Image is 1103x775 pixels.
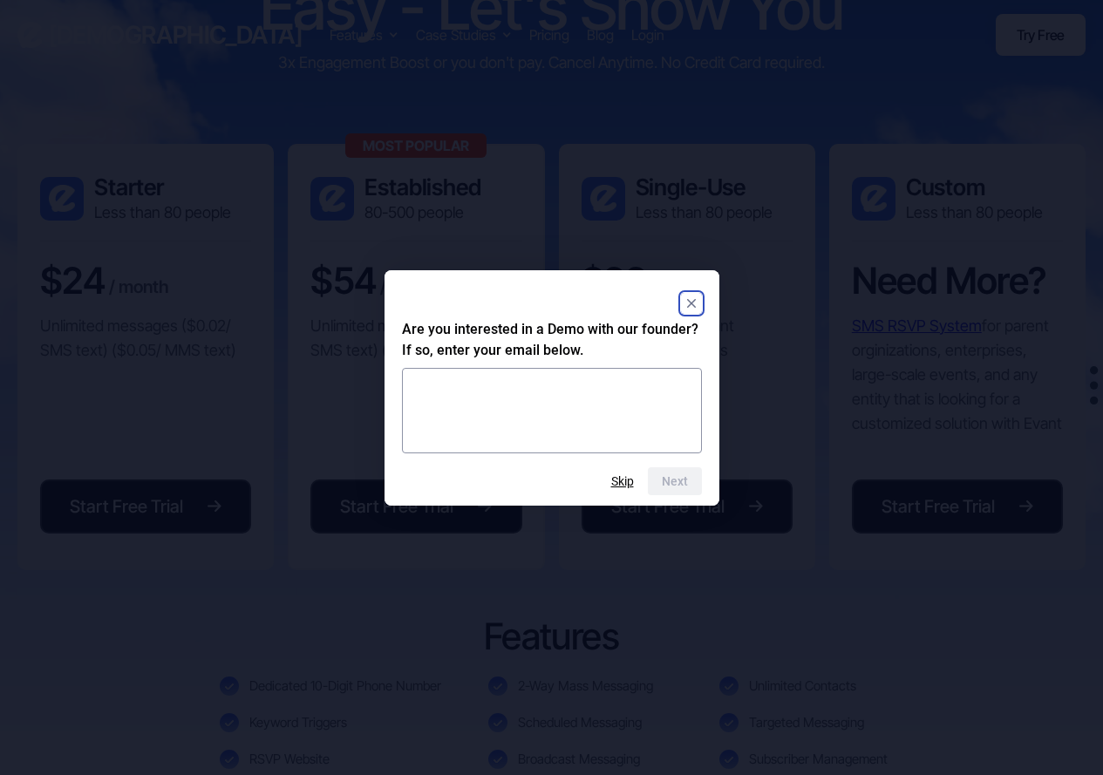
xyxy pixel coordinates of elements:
[385,270,719,506] dialog: Are you interested in a Demo with our founder? If so, enter your email below.
[402,368,702,453] textarea: Are you interested in a Demo with our founder? If so, enter your email below.
[648,467,702,495] button: Next question
[681,293,702,314] button: Close
[611,474,634,488] button: Skip
[402,319,702,361] h2: Are you interested in a Demo with our founder? If so, enter your email below.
